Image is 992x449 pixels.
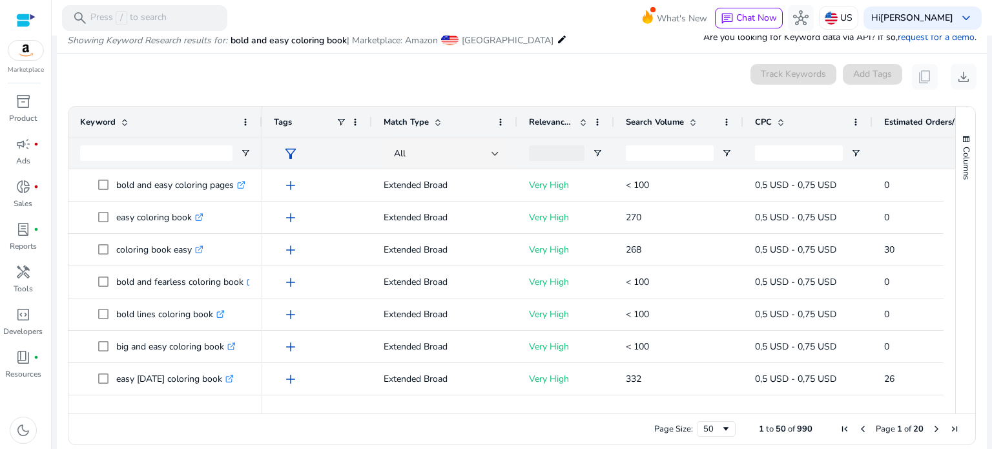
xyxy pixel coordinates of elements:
[529,236,603,263] p: Very High
[116,398,227,424] p: adult coloring book easy
[654,423,693,435] div: Page Size:
[897,423,902,435] span: 1
[626,145,714,161] input: Search Volume Filter Input
[14,198,32,209] p: Sales
[15,307,31,322] span: code_blocks
[3,326,43,337] p: Developers
[697,421,736,437] div: Page Size
[116,301,225,328] p: bold lines coloring book
[759,423,764,435] span: 1
[283,371,298,387] span: add
[797,423,812,435] span: 990
[274,116,292,128] span: Tags
[840,424,850,434] div: First Page
[884,276,889,288] span: 0
[384,269,506,295] p: Extended Broad
[703,423,721,435] div: 50
[116,333,236,360] p: big and easy coloring book
[913,423,924,435] span: 20
[283,210,298,225] span: add
[116,366,234,392] p: easy [DATE] coloring book
[34,184,39,189] span: fiber_manual_record
[80,116,116,128] span: Keyword
[960,147,972,180] span: Columns
[766,423,774,435] span: to
[384,301,506,328] p: Extended Broad
[788,5,814,31] button: hub
[755,308,836,320] span: 0,5 USD - 0,75 USD
[755,211,836,224] span: 0,5 USD - 0,75 USD
[283,275,298,290] span: add
[283,178,298,193] span: add
[956,69,971,85] span: download
[825,12,838,25] img: us.svg
[657,7,707,30] span: What's New
[626,276,649,288] span: < 100
[116,11,127,25] span: /
[5,368,41,380] p: Resources
[949,424,960,434] div: Last Page
[15,350,31,365] span: book_4
[951,64,976,90] button: download
[871,14,953,23] p: Hi
[384,398,506,424] p: Extended Broad
[15,136,31,152] span: campaign
[793,10,809,26] span: hub
[72,10,88,26] span: search
[529,269,603,295] p: Very High
[529,116,574,128] span: Relevance Score
[626,211,641,224] span: 270
[755,373,836,385] span: 0,5 USD - 0,75 USD
[851,148,861,158] button: Open Filter Menu
[90,11,167,25] p: Press to search
[116,172,245,198] p: bold and easy coloring pages
[67,34,227,47] i: Showing Keyword Research results for:
[347,34,438,47] span: | Marketplace: Amazon
[755,340,836,353] span: 0,5 USD - 0,75 USD
[384,172,506,198] p: Extended Broad
[626,179,649,191] span: < 100
[755,276,836,288] span: 0,5 USD - 0,75 USD
[931,424,942,434] div: Next Page
[14,283,33,295] p: Tools
[626,308,649,320] span: < 100
[529,204,603,231] p: Very High
[529,398,603,424] p: Very High
[34,355,39,360] span: fiber_manual_record
[884,308,889,320] span: 0
[10,240,37,252] p: Reports
[283,307,298,322] span: add
[384,116,429,128] span: Match Type
[529,366,603,392] p: Very High
[884,211,889,224] span: 0
[16,155,30,167] p: Ads
[384,366,506,392] p: Extended Broad
[904,423,911,435] span: of
[858,424,868,434] div: Previous Page
[384,236,506,263] p: Extended Broad
[15,94,31,109] span: inventory_2
[8,41,43,60] img: amazon.svg
[884,340,889,353] span: 0
[15,179,31,194] span: donut_small
[15,222,31,237] span: lab_profile
[755,244,836,256] span: 0,5 USD - 0,75 USD
[884,244,894,256] span: 30
[880,12,953,24] b: [PERSON_NAME]
[876,423,895,435] span: Page
[529,301,603,328] p: Very High
[8,65,44,75] p: Marketplace
[116,269,255,295] p: bold and fearless coloring book
[384,204,506,231] p: Extended Broad
[626,340,649,353] span: < 100
[15,264,31,280] span: handyman
[776,423,786,435] span: 50
[116,236,203,263] p: coloring book easy
[394,147,406,160] span: All
[384,333,506,360] p: Extended Broad
[721,148,732,158] button: Open Filter Menu
[557,32,567,47] mat-icon: edit
[721,12,734,25] span: chat
[34,227,39,232] span: fiber_manual_record
[283,339,298,355] span: add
